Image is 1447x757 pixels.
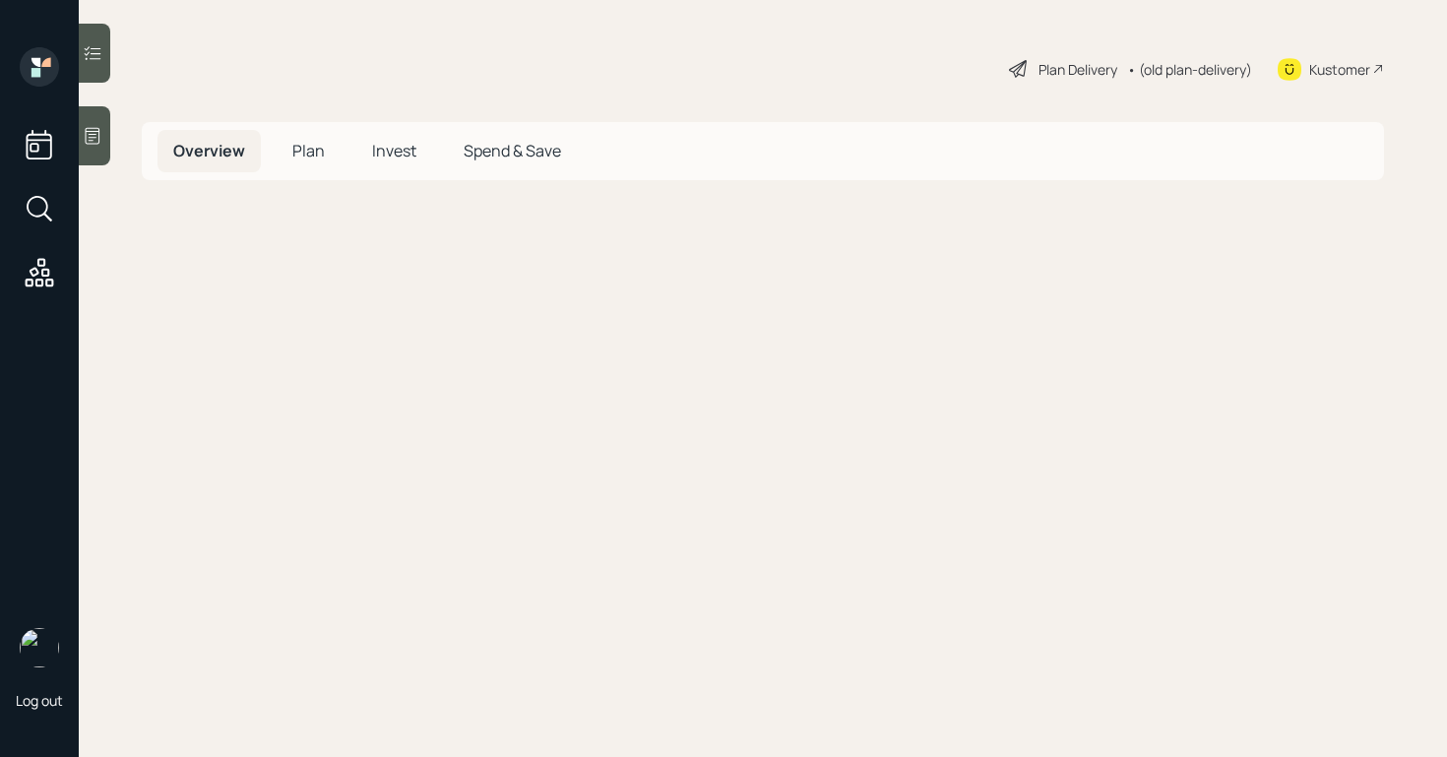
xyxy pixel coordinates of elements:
[292,140,325,161] span: Plan
[1127,59,1252,80] div: • (old plan-delivery)
[464,140,561,161] span: Spend & Save
[16,691,63,710] div: Log out
[1309,59,1370,80] div: Kustomer
[20,628,59,667] img: retirable_logo.png
[173,140,245,161] span: Overview
[1038,59,1117,80] div: Plan Delivery
[372,140,416,161] span: Invest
